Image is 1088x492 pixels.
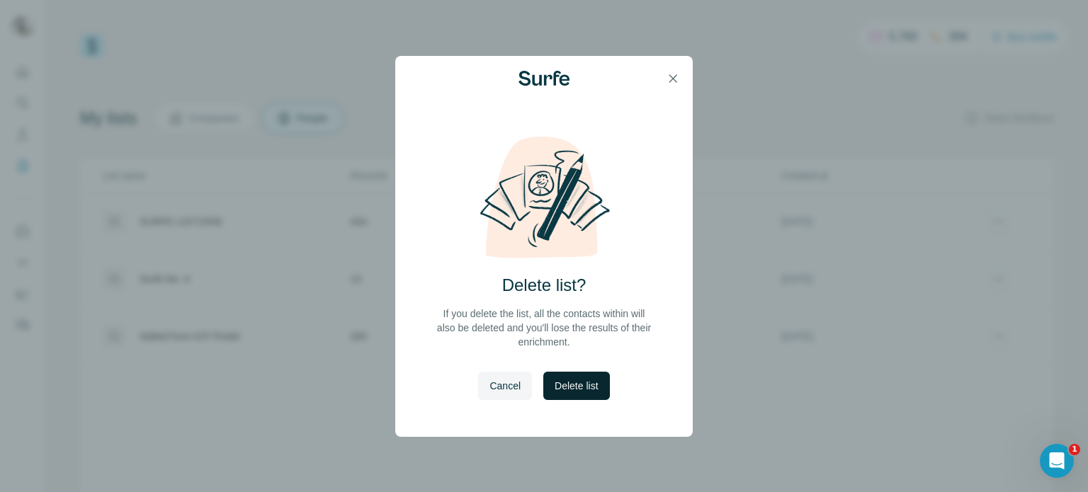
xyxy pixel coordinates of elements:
iframe: Intercom live chat [1040,444,1074,478]
button: Cancel [478,372,532,400]
h2: Delete list? [502,274,586,297]
img: Surfe Logo [518,71,569,86]
img: delete-list [465,135,623,260]
span: 1 [1069,444,1080,455]
span: Cancel [489,379,521,393]
span: Delete list [555,379,598,393]
button: Delete list [543,372,609,400]
p: If you delete the list, all the contacts within will also be deleted and you'll lose the results ... [435,307,653,349]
